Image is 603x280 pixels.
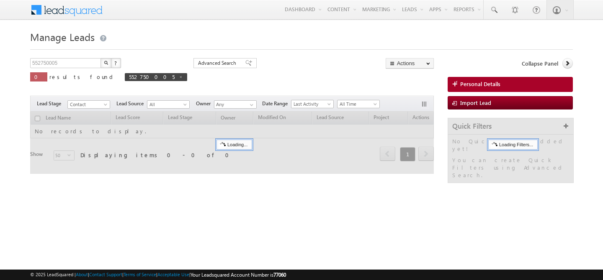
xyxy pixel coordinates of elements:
span: 552750005 [129,73,175,80]
a: Show All Items [245,101,256,109]
span: Lead Stage [37,100,67,107]
a: About [76,272,88,277]
span: Personal Details [460,80,500,88]
div: Loading Filters... [488,140,538,150]
span: Owner [196,100,214,107]
a: All Time [337,100,380,108]
span: Manage Leads [30,30,95,43]
span: © 2025 LeadSquared | | | | | [30,271,286,279]
span: 77060 [273,272,286,278]
a: Contact [67,100,110,109]
span: Import Lead [460,99,491,106]
div: Loading... [216,140,252,150]
span: Last Activity [291,100,331,108]
span: Collapse Panel [522,60,558,67]
a: Acceptable Use [157,272,189,277]
span: Advanced Search [198,59,239,67]
a: Personal Details [448,77,573,92]
button: Actions [386,58,434,69]
span: ? [114,59,118,66]
span: All Time [338,100,377,108]
span: Lead Source [116,100,147,107]
span: Your Leadsquared Account Number is [191,272,286,278]
a: Contact Support [89,272,122,277]
a: Terms of Service [124,272,156,277]
a: All [147,100,190,109]
input: Type to Search [214,100,257,109]
button: ? [111,58,121,68]
span: Contact [68,101,108,108]
span: Date Range [262,100,291,107]
img: Search [104,61,108,65]
a: Last Activity [291,100,334,108]
span: results found [49,73,116,80]
span: 0 [34,73,43,80]
span: All [147,101,187,108]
